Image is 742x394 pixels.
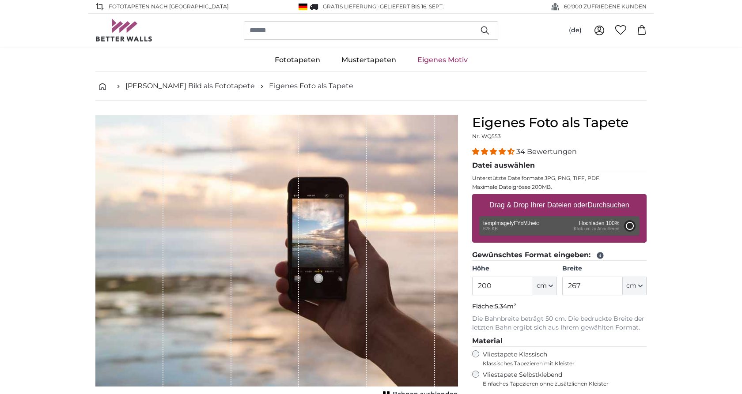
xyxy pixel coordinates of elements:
[380,3,444,10] span: Geliefert bis 16. Sept.
[407,49,478,71] a: Eigenes Motiv
[564,3,647,11] span: 60'000 ZUFRIEDENE KUNDEN
[472,115,647,131] h1: Eigenes Foto als Tapete
[472,315,647,332] p: Die Bahnbreite beträgt 50 cm. Die bedruckte Breite der letzten Bahn ergibt sich aus Ihrem gewählt...
[472,147,516,156] span: 4.32 stars
[483,360,639,367] span: Klassisches Tapezieren mit Kleister
[495,302,516,310] span: 5.34m²
[472,175,647,182] p: Unterstützte Dateiformate JPG, PNG, TIFF, PDF.
[626,281,636,290] span: cm
[269,81,353,91] a: Eigenes Foto als Tapete
[623,277,647,295] button: cm
[109,3,229,11] span: Fototapeten nach [GEOGRAPHIC_DATA]
[533,277,557,295] button: cm
[588,201,629,209] u: Durchsuchen
[299,4,307,10] img: Deutschland
[125,81,255,91] a: [PERSON_NAME] Bild als Fototapete
[472,336,647,347] legend: Material
[331,49,407,71] a: Mustertapeten
[472,250,647,261] legend: Gewünschtes Format eingeben:
[378,3,444,10] span: -
[516,147,577,156] span: 34 Bewertungen
[562,264,647,273] label: Breite
[472,133,501,139] span: Nr. WQ553
[562,23,589,38] button: (de)
[95,19,153,41] img: Betterwalls
[486,196,633,214] label: Drag & Drop Ihrer Dateien oder
[264,49,331,71] a: Fototapeten
[472,264,556,273] label: Höhe
[537,281,547,290] span: cm
[472,302,647,311] p: Fläche:
[472,160,647,171] legend: Datei auswählen
[472,184,647,191] p: Maximale Dateigrösse 200MB.
[323,3,378,10] span: GRATIS Lieferung!
[483,371,647,387] label: Vliestapete Selbstklebend
[483,380,647,387] span: Einfaches Tapezieren ohne zusätzlichen Kleister
[483,350,639,367] label: Vliestapete Klassisch
[95,72,647,101] nav: breadcrumbs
